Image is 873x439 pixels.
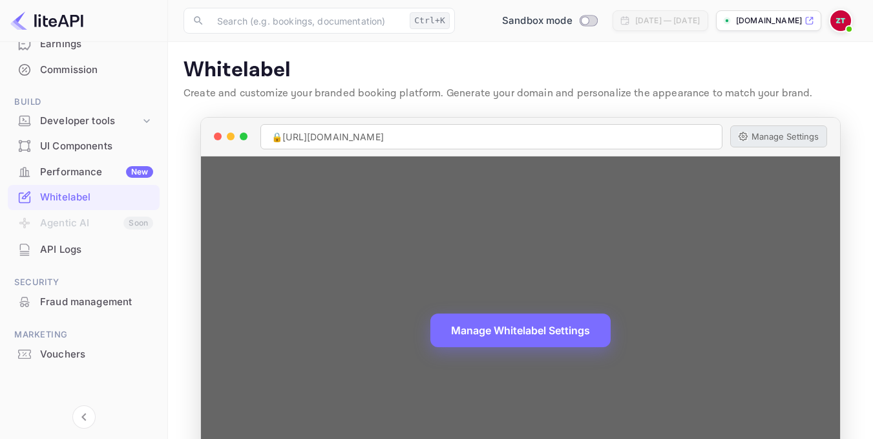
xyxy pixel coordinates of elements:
div: Vouchers [8,342,160,367]
div: Commission [8,58,160,83]
img: LiteAPI logo [10,10,83,31]
button: Manage Settings [730,125,827,147]
div: Developer tools [8,110,160,133]
span: Marketing [8,328,160,342]
div: Commission [40,63,153,78]
p: Create and customize your branded booking platform. Generate your domain and personalize the appe... [184,86,857,102]
button: Collapse navigation [72,405,96,429]
div: Vouchers [40,347,153,362]
a: UI Components [8,134,160,158]
span: Security [8,275,160,290]
div: Performance [40,165,153,180]
div: Ctrl+K [410,12,450,29]
div: Switch to Production mode [497,14,602,28]
div: [DATE] — [DATE] [635,15,700,27]
p: [DOMAIN_NAME] [736,15,802,27]
a: Commission [8,58,160,81]
button: Manage Whitelabel Settings [430,314,611,347]
a: Whitelabel [8,185,160,209]
input: Search (e.g. bookings, documentation) [209,8,405,34]
div: UI Components [40,139,153,154]
div: API Logs [40,242,153,257]
div: API Logs [8,237,160,262]
a: PerformanceNew [8,160,160,184]
div: Developer tools [40,114,140,129]
img: Zafer Tepe [830,10,851,31]
a: Fraud management [8,290,160,314]
p: Whitelabel [184,58,857,83]
div: Earnings [40,37,153,52]
div: Whitelabel [40,190,153,205]
a: API Logs [8,237,160,261]
a: Vouchers [8,342,160,366]
div: PerformanceNew [8,160,160,185]
a: Earnings [8,32,160,56]
span: Build [8,95,160,109]
div: New [126,166,153,178]
div: 🔒 [URL][DOMAIN_NAME] [260,124,722,149]
div: UI Components [8,134,160,159]
div: Earnings [8,32,160,57]
div: Fraud management [40,295,153,310]
div: Fraud management [8,290,160,315]
div: Whitelabel [8,185,160,210]
span: Sandbox mode [502,14,573,28]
